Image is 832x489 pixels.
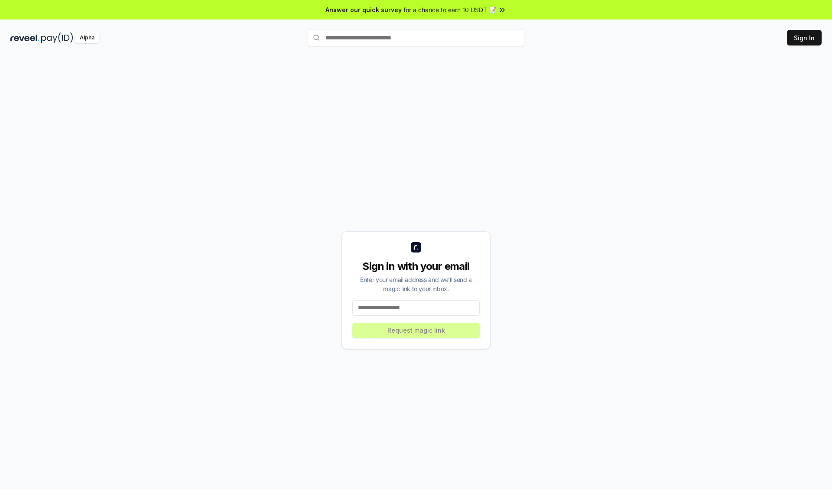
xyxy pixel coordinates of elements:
button: Sign In [787,30,822,45]
img: reveel_dark [10,32,39,43]
img: logo_small [411,242,421,253]
div: Sign in with your email [352,259,480,273]
span: for a chance to earn 10 USDT 📝 [403,5,496,14]
span: Answer our quick survey [325,5,402,14]
div: Alpha [75,32,99,43]
div: Enter your email address and we’ll send a magic link to your inbox. [352,275,480,293]
img: pay_id [41,32,73,43]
